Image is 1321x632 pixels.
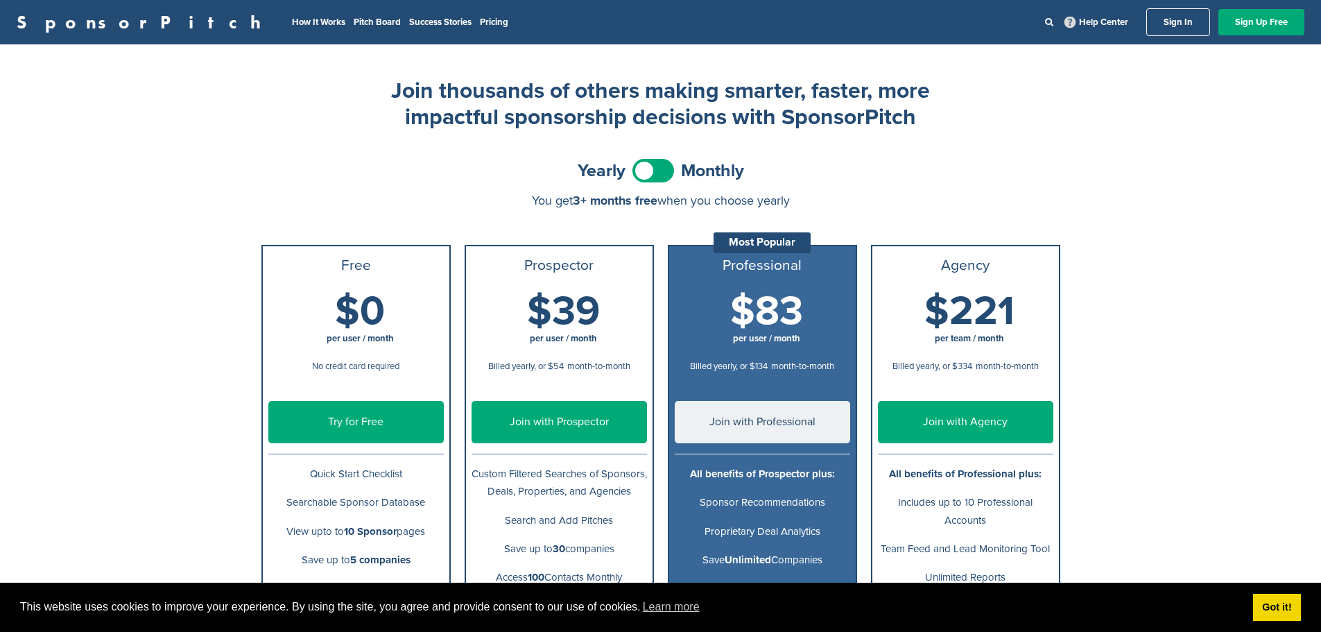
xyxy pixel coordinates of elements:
p: Sponsor Recommendations [675,494,850,511]
a: Pitch Board [354,17,401,28]
p: View upto to pages [268,523,444,540]
a: dismiss cookie message [1253,594,1301,622]
div: Most Popular [714,232,811,253]
a: How It Works [292,17,345,28]
span: Billed yearly, or $334 [892,361,972,372]
span: This website uses cookies to improve your experience. By using the site, you agree and provide co... [20,597,1242,617]
a: learn more about cookies [641,597,702,617]
span: $83 [730,287,803,336]
h3: Prospector [472,257,647,274]
h3: Agency [878,257,1053,274]
b: All benefits of Prospector plus: [690,468,835,480]
p: Custom Filtered Searches of Sponsors, Deals, Properties, and Agencies [472,466,647,500]
span: per user / month [327,333,394,344]
b: Unlimited [725,554,771,566]
p: Unlock up to [268,580,444,597]
b: 5 companies [350,554,411,566]
p: Search and Add Pitches [472,512,647,529]
span: Billed yearly, or $134 [690,361,768,372]
b: 30 [553,543,565,555]
span: month-to-month [771,361,834,372]
p: Save up to companies [472,540,647,558]
a: Pricing [480,17,508,28]
a: Join with Agency [878,401,1053,443]
a: Success Stories [409,17,472,28]
h3: Free [268,257,444,274]
a: Sign Up Free [1218,9,1304,35]
p: Unlimited Reports [878,569,1053,586]
p: Includes up to 10 Professional Accounts [878,494,1053,529]
p: Team Feed and Lead Monitoring Tool [878,540,1053,558]
p: Proprietary Deal Analytics [675,523,850,540]
p: Access Contacts Monthly [675,580,850,597]
a: Try for Free [268,401,444,443]
span: 3+ months free [573,193,657,208]
span: $221 [924,287,1015,336]
span: Billed yearly, or $54 [488,361,564,372]
span: Yearly [578,162,625,180]
span: $0 [335,287,385,336]
b: 100 [528,571,544,583]
p: Save up to [268,552,444,569]
b: 10 Sponsor [344,525,397,538]
b: All benefits of Professional plus: [889,468,1042,480]
a: Sign In [1146,8,1210,36]
span: per team / month [935,333,1004,344]
span: month-to-month [976,361,1039,372]
span: $39 [527,287,600,336]
a: Help Center [1062,14,1131,31]
span: per user / month [733,333,800,344]
span: month-to-month [567,361,630,372]
a: Join with Professional [675,401,850,443]
p: Searchable Sponsor Database [268,494,444,511]
div: You get when you choose yearly [261,194,1060,207]
h2: Join thousands of others making smarter, faster, more impactful sponsorship decisions with Sponso... [383,78,938,131]
span: No credit card required [312,361,399,372]
span: Monthly [681,162,744,180]
a: Join with Prospector [472,401,647,443]
span: per user / month [530,333,597,344]
a: SponsorPitch [17,13,270,31]
p: Quick Start Checklist [268,466,444,483]
p: Save Companies [675,552,850,569]
h3: Professional [675,257,850,274]
p: Access Contacts Monthly [472,569,647,586]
